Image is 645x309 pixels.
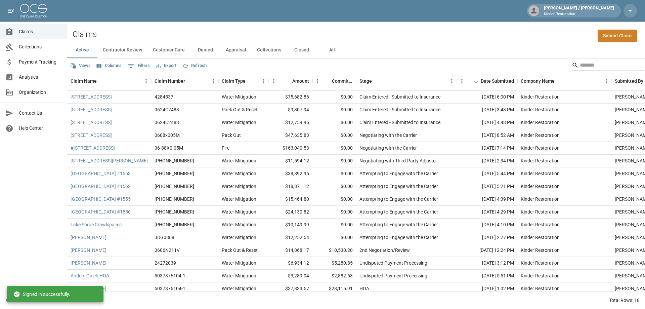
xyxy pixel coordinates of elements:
div: Kinder Restoration [521,208,560,215]
div: Claim Entered - Submitted to Insurance [359,119,440,126]
div: Kinder Restoration [521,170,560,177]
div: 2nd Negotiation/Review [359,247,410,254]
div: $5,280.85 [312,257,356,270]
div: $18,871.12 [269,180,312,193]
div: Claim Type [222,72,246,90]
div: $11,594.12 [269,155,312,167]
div: 5037376104-1 [155,285,185,292]
button: Appraisal [220,42,252,58]
div: $28,115.91 [312,282,356,295]
a: Lake Shore Crawlspaces [71,221,122,228]
div: [DATE] 6:00 PM [457,91,517,104]
div: Water Mitigation [222,234,256,241]
a: [STREET_ADDRESS] [71,106,112,113]
a: Antlers Gulch HOA [71,272,109,279]
div: Fire [222,145,229,151]
div: Kinder Restoration [521,132,560,139]
div: HOA [359,285,369,292]
div: © 2025 One Claim Solution [6,297,61,303]
span: Payment Tracking [19,59,61,66]
button: Select columns [95,61,123,71]
div: $0.00 [312,155,356,167]
div: Date Submitted [481,72,514,90]
div: 24272039 [155,260,176,266]
div: [DATE] 1:02 PM [457,282,517,295]
button: Sort [246,76,255,86]
div: Claim Type [218,72,269,90]
div: $0.00 [312,129,356,142]
div: Kinder Restoration [521,196,560,202]
button: Sort [322,76,332,86]
div: Claim Number [151,72,218,90]
div: $0.00 [312,231,356,244]
div: Amount [269,72,312,90]
button: Sort [471,76,481,86]
div: Kinder Restoration [521,260,560,266]
div: Negotiating with the Carrier [359,132,417,139]
div: Water Mitigation [222,183,256,190]
div: Stage [359,72,372,90]
span: Collections [19,43,61,50]
span: Organization [19,89,61,96]
div: Negotiating with Third-Party Adjuster [359,157,437,164]
a: Submit Claim [598,30,637,42]
div: Kinder Restoration [521,183,560,190]
h2: Claims [73,30,97,39]
button: Sort [555,76,564,86]
div: Water Mitigation [222,170,256,177]
button: Menu [601,76,611,86]
div: Kinder Restoration [521,221,560,228]
div: Company Name [521,72,555,90]
button: Show filters [126,61,152,71]
button: Sort [283,76,292,86]
div: Claim Entered - Submitted to Insurance [359,106,440,113]
div: Kinder Restoration [521,145,560,151]
div: Company Name [517,72,611,90]
div: $10,149.99 [269,219,312,231]
div: 300-483559-2025 [155,183,194,190]
div: [DATE] 8:52 AM [457,129,517,142]
div: $24,130.82 [269,206,312,219]
div: 0688x005M [155,132,180,139]
div: Water Mitigation [222,208,256,215]
div: Attempting to Engage with the Carrier [359,183,438,190]
span: Help Center [19,125,61,132]
a: [STREET_ADDRESS] [71,119,112,126]
div: $0.00 [312,104,356,116]
div: Water Mitigation [222,272,256,279]
div: Stage [356,72,457,90]
div: 01-009-217572 [155,157,194,164]
span: Contact Us [19,110,61,117]
div: Attempting to Engage with the Carrier [359,196,438,202]
div: Kinder Restoration [521,285,560,292]
div: $15,464.80 [269,193,312,206]
a: [STREET_ADDRESS] [71,132,112,139]
div: Claim Entered - Submitted to Insurance [359,93,440,100]
div: 0624C2483 [155,119,179,126]
div: Undisputed Payment Processing [359,260,427,266]
div: 0686N211V [155,247,180,254]
div: Kinder Restoration [521,119,560,126]
div: $12,252.54 [269,231,312,244]
div: Kinder Restoration [521,93,560,100]
button: open drawer [4,4,17,17]
a: [GEOGRAPHIC_DATA] #1556 [71,208,131,215]
button: Menu [457,76,467,86]
div: [DATE] 5:44 PM [457,167,517,180]
div: $163,040.53 [269,142,312,155]
div: Attempting to Engage with the Carrier [359,234,438,241]
button: Denied [190,42,220,58]
div: Undisputed Payment Processing [359,272,427,279]
a: [STREET_ADDRESS] [71,93,112,100]
a: #[STREET_ADDRESS] [71,145,115,151]
div: Committed Amount [332,72,353,90]
button: Sort [372,76,381,86]
button: Customer Care [147,42,190,58]
div: Water Mitigation [222,285,256,292]
div: $6,934.12 [269,257,312,270]
div: [PERSON_NAME] / [PERSON_NAME] [541,5,617,17]
div: Kinder Restoration [521,106,560,113]
div: 4284537 [155,93,173,100]
div: $9,307.94 [269,104,312,116]
div: 5037376104-1 [155,272,185,279]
